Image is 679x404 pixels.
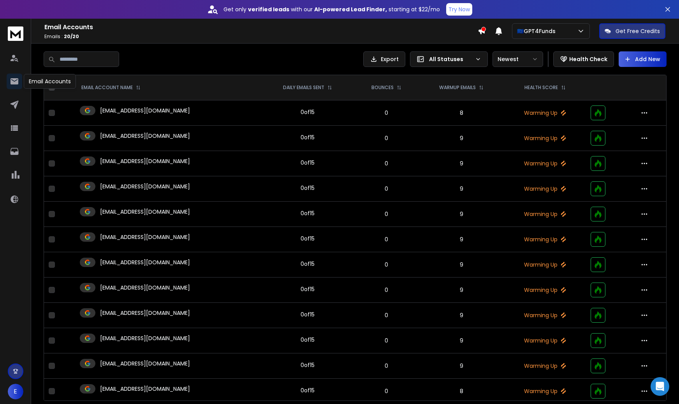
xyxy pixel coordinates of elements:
div: 0 of 15 [301,285,315,293]
div: 0 of 15 [301,311,315,318]
p: Warming Up [509,109,581,117]
div: 0 of 15 [301,184,315,192]
div: 0 of 15 [301,209,315,217]
p: [EMAIL_ADDRESS][DOMAIN_NAME] [100,334,190,342]
p: [EMAIL_ADDRESS][DOMAIN_NAME] [100,258,190,266]
p: Warming Up [509,134,581,142]
button: Export [363,51,405,67]
h1: Email Accounts [44,23,478,32]
p: Warming Up [509,261,581,269]
p: Warming Up [509,387,581,395]
p: 0 [359,235,414,243]
button: E [8,384,23,399]
p: 0 [359,362,414,370]
p: [EMAIL_ADDRESS][DOMAIN_NAME] [100,183,190,190]
p: Warming Up [509,210,581,218]
span: 20 / 20 [64,33,79,40]
div: 0 of 15 [301,133,315,141]
div: 0 of 15 [301,159,315,167]
p: DAILY EMAILS SENT [283,84,324,91]
td: 9 [419,278,505,303]
p: HEALTH SCORE [524,84,558,91]
button: Try Now [446,3,472,16]
td: 9 [419,328,505,353]
p: Warming Up [509,311,581,319]
p: [EMAIL_ADDRESS][DOMAIN_NAME] [100,233,190,241]
p: 0 [359,160,414,167]
p: 0 [359,134,414,142]
p: [EMAIL_ADDRESS][DOMAIN_NAME] [100,107,190,114]
p: [EMAIL_ADDRESS][DOMAIN_NAME] [100,132,190,140]
p: 🇪🇺GPT4Funds [517,27,559,35]
td: 8 [419,379,505,404]
p: Emails : [44,33,478,40]
p: 0 [359,210,414,218]
div: 0 of 15 [301,108,315,116]
p: 0 [359,261,414,269]
p: All Statuses [429,55,472,63]
p: [EMAIL_ADDRESS][DOMAIN_NAME] [100,157,190,165]
div: EMAIL ACCOUNT NAME [81,84,141,91]
button: Get Free Credits [599,23,665,39]
td: 9 [419,151,505,176]
p: 0 [359,185,414,193]
p: 0 [359,286,414,294]
p: [EMAIL_ADDRESS][DOMAIN_NAME] [100,284,190,292]
div: Email Accounts [24,74,76,89]
button: Health Check [553,51,614,67]
p: 0 [359,387,414,395]
div: 0 of 15 [301,361,315,369]
img: logo [8,26,23,41]
button: Newest [493,51,543,67]
strong: verified leads [248,5,289,13]
button: Add New [619,51,667,67]
p: BOUNCES [371,84,394,91]
p: Warming Up [509,337,581,344]
td: 8 [419,100,505,126]
td: 9 [419,252,505,278]
p: WARMUP EMAILS [439,84,476,91]
td: 9 [419,303,505,328]
p: 0 [359,311,414,319]
p: [EMAIL_ADDRESS][DOMAIN_NAME] [100,309,190,317]
td: 9 [419,227,505,252]
p: Get Free Credits [616,27,660,35]
td: 9 [419,176,505,202]
div: 0 of 15 [301,386,315,394]
td: 9 [419,126,505,151]
div: 0 of 15 [301,260,315,268]
p: Try Now [449,5,470,13]
div: 0 of 15 [301,336,315,344]
p: Warming Up [509,286,581,294]
p: [EMAIL_ADDRESS][DOMAIN_NAME] [100,208,190,216]
p: [EMAIL_ADDRESS][DOMAIN_NAME] [100,360,190,367]
strong: AI-powered Lead Finder, [314,5,387,13]
p: Warming Up [509,185,581,193]
p: Warming Up [509,235,581,243]
p: Health Check [569,55,607,63]
div: 0 of 15 [301,235,315,242]
p: 0 [359,109,414,117]
td: 9 [419,353,505,379]
td: 9 [419,202,505,227]
div: Open Intercom Messenger [651,377,669,396]
p: 0 [359,337,414,344]
p: Warming Up [509,362,581,370]
p: [EMAIL_ADDRESS][DOMAIN_NAME] [100,385,190,393]
p: Warming Up [509,160,581,167]
p: Get only with our starting at $22/mo [223,5,440,13]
